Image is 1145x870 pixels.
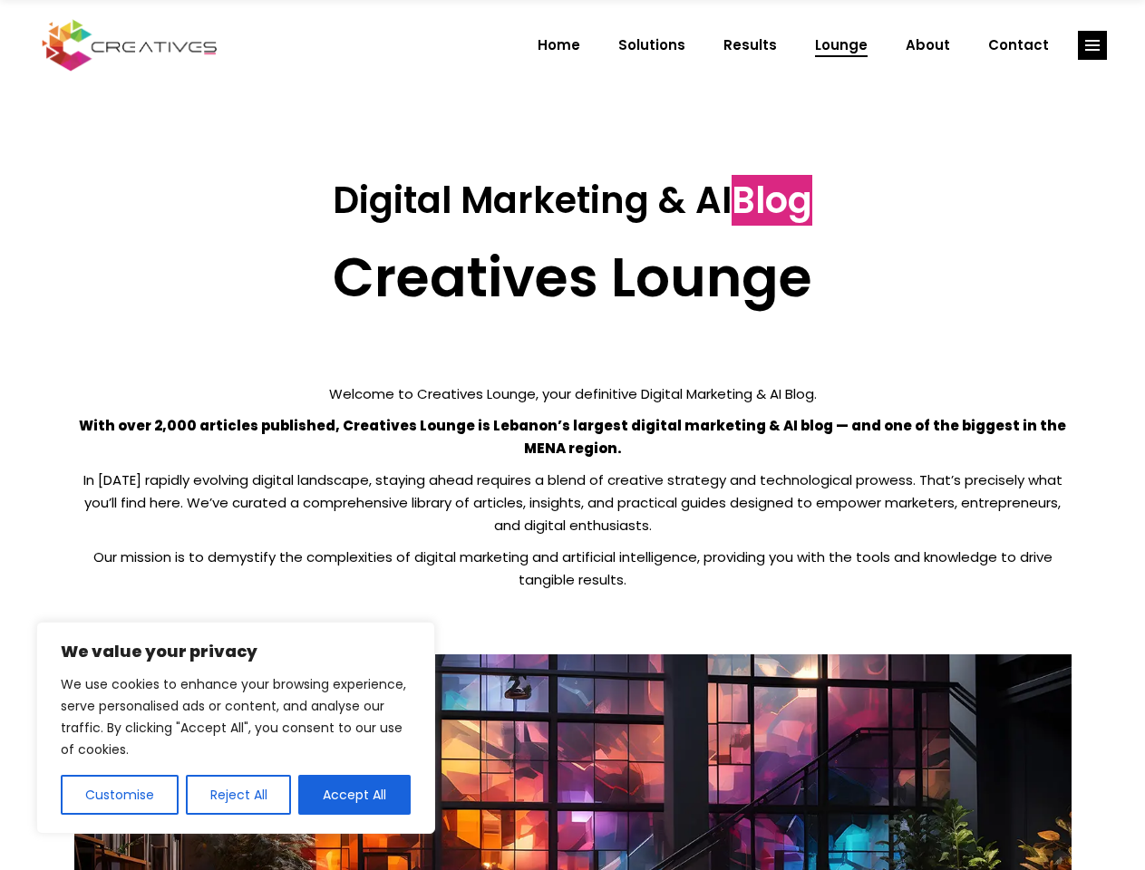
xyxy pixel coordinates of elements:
[36,622,435,834] div: We value your privacy
[38,17,221,73] img: Creatives
[723,22,777,69] span: Results
[519,22,599,69] a: Home
[796,22,887,69] a: Lounge
[599,22,704,69] a: Solutions
[1078,31,1107,60] a: link
[815,22,868,69] span: Lounge
[61,641,411,662] p: We value your privacy
[704,22,796,69] a: Results
[732,175,812,226] span: Blog
[298,775,411,815] button: Accept All
[74,469,1072,536] p: In [DATE] rapidly evolving digital landscape, staying ahead requires a blend of creative strategy...
[74,546,1072,591] p: Our mission is to demystify the complexities of digital marketing and artificial intelligence, pr...
[969,22,1068,69] a: Contact
[61,775,179,815] button: Customise
[79,416,1066,458] strong: With over 2,000 articles published, Creatives Lounge is Lebanon’s largest digital marketing & AI ...
[74,245,1072,310] h2: Creatives Lounge
[618,22,685,69] span: Solutions
[988,22,1049,69] span: Contact
[74,179,1072,222] h3: Digital Marketing & AI
[186,775,292,815] button: Reject All
[74,382,1072,405] p: Welcome to Creatives Lounge, your definitive Digital Marketing & AI Blog.
[61,673,411,760] p: We use cookies to enhance your browsing experience, serve personalised ads or content, and analys...
[887,22,969,69] a: About
[538,22,580,69] span: Home
[906,22,950,69] span: About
